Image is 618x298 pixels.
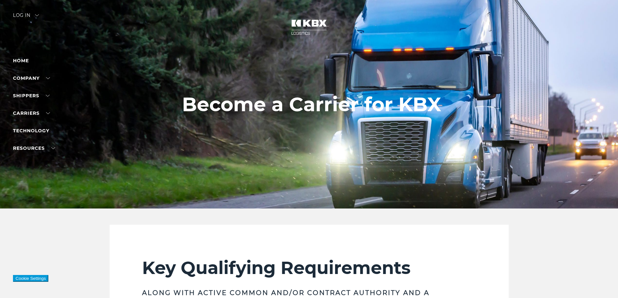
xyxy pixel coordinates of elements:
[13,13,39,22] div: Log in
[285,13,333,42] img: kbx logo
[182,93,441,115] h1: Become a Carrier for KBX
[13,58,29,64] a: Home
[142,257,476,279] h2: Key Qualifying Requirements
[13,110,50,116] a: Carriers
[13,93,50,99] a: SHIPPERS
[13,75,50,81] a: Company
[35,14,39,16] img: arrow
[13,128,49,134] a: Technology
[13,275,48,282] button: Cookie Settings
[13,145,55,151] a: RESOURCES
